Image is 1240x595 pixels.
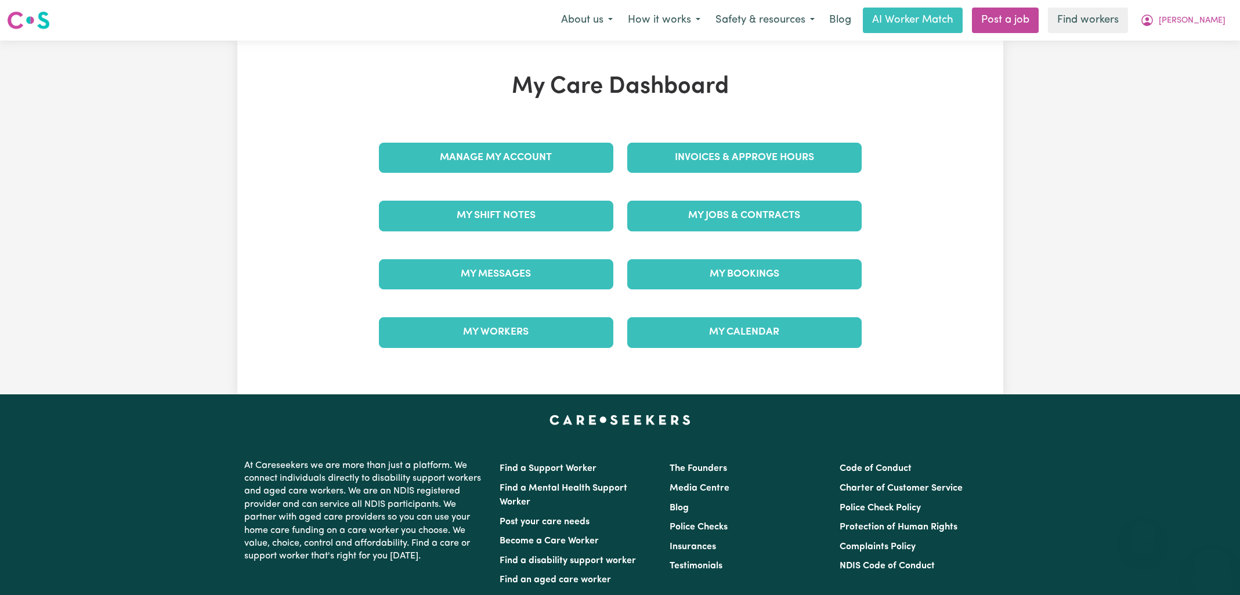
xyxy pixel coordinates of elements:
[379,317,613,347] a: My Workers
[670,464,727,473] a: The Founders
[840,523,957,532] a: Protection of Human Rights
[244,455,486,568] p: At Careseekers we are more than just a platform. We connect individuals directly to disability su...
[1194,549,1231,586] iframe: Button to launch messaging window
[500,575,611,585] a: Find an aged care worker
[822,8,858,33] a: Blog
[500,517,590,527] a: Post your care needs
[627,259,862,289] a: My Bookings
[627,143,862,173] a: Invoices & Approve Hours
[840,561,935,571] a: NDIS Code of Conduct
[1048,8,1128,33] a: Find workers
[840,503,921,513] a: Police Check Policy
[840,542,916,552] a: Complaints Policy
[379,143,613,173] a: Manage My Account
[670,561,722,571] a: Testimonials
[1131,521,1155,544] iframe: Close message
[670,503,689,513] a: Blog
[627,201,862,231] a: My Jobs & Contracts
[840,464,912,473] a: Code of Conduct
[500,556,636,565] a: Find a disability support worker
[500,484,627,507] a: Find a Mental Health Support Worker
[549,415,691,425] a: Careseekers home page
[863,8,963,33] a: AI Worker Match
[500,464,596,473] a: Find a Support Worker
[840,484,963,493] a: Charter of Customer Service
[627,317,862,347] a: My Calendar
[372,73,869,101] h1: My Care Dashboard
[670,484,729,493] a: Media Centre
[500,536,599,546] a: Become a Care Worker
[554,8,620,32] button: About us
[670,523,728,532] a: Police Checks
[7,7,50,34] a: Careseekers logo
[379,201,613,231] a: My Shift Notes
[7,10,50,31] img: Careseekers logo
[972,8,1039,33] a: Post a job
[1159,14,1225,27] span: [PERSON_NAME]
[620,8,708,32] button: How it works
[708,8,822,32] button: Safety & resources
[1133,8,1233,32] button: My Account
[379,259,613,289] a: My Messages
[670,542,716,552] a: Insurances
